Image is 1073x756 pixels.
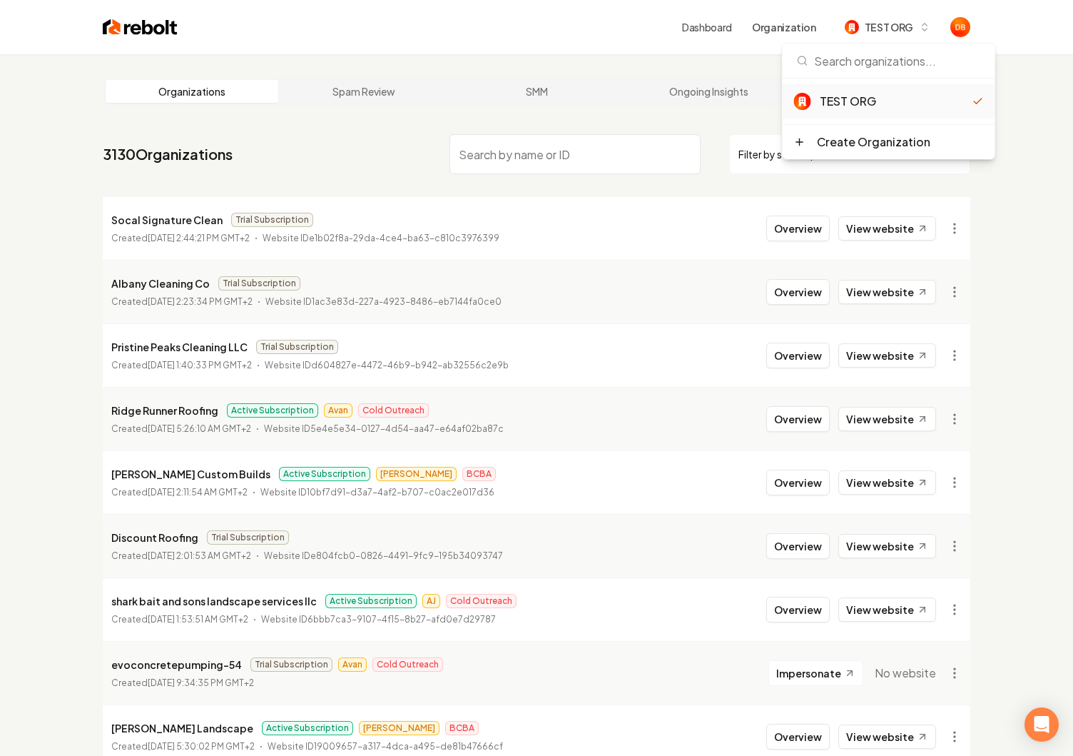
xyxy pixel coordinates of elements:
a: SMM [450,80,623,103]
p: Website ID 6bbb7ca3-9107-4f15-8b27-afd0e7d29787 [261,613,496,627]
span: Impersonate [776,666,841,680]
button: Overview [766,470,830,495]
p: Website ID 19009657-a317-4dca-a495-de81b47666cf [268,740,503,754]
span: Trial Subscription [256,340,338,354]
span: TEST ORG [865,20,913,35]
p: Pristine Peaks Cleaning LLC [111,338,248,356]
button: Overview [766,279,830,305]
time: [DATE] 1:40:33 PM GMT+2 [148,360,252,371]
a: View website [838,280,936,304]
span: Trial Subscription [218,276,300,291]
span: Trial Subscription [250,657,332,672]
p: Website ID e804fcb0-0826-4491-9fc9-195b34093747 [264,549,503,563]
p: Albany Cleaning Co [111,275,210,292]
input: Search organizations... [791,44,987,78]
span: [PERSON_NAME] [376,467,457,481]
img: Damian Bednarz [950,17,970,37]
a: View website [838,343,936,368]
span: Avan [338,657,367,672]
p: Website ID 10bf7d91-d3a7-4af2-b707-c0ac2e017d36 [260,485,494,500]
p: [PERSON_NAME] Landscape [111,720,253,737]
button: Overview [766,724,830,750]
button: Overview [766,343,830,368]
span: Active Subscription [262,721,353,735]
time: [DATE] 9:34:35 PM GMT+2 [148,677,254,688]
img: TEST ORG [794,93,811,110]
button: Organization [743,14,825,40]
time: [DATE] 5:30:02 PM GMT+2 [148,741,255,752]
a: View website [838,407,936,431]
span: Cold Outreach [446,594,517,608]
a: 3130Organizations [103,144,233,164]
p: Website ID d604827e-4472-46b9-b942-ab32556c2e9b [265,358,509,373]
p: Website ID e1b02f8a-29da-4ce4-ba63-c810c3976399 [263,231,499,246]
p: Created [111,231,250,246]
a: Organizations [106,80,278,103]
span: Trial Subscription [207,530,289,545]
p: Website ID 1ac3e83d-227a-4923-8486-eb7144fa0ce0 [265,295,502,309]
span: No website [875,665,936,682]
p: Socal Signature Clean [111,211,223,228]
button: Open user button [950,17,970,37]
span: Cold Outreach [358,403,429,418]
button: Overview [766,216,830,241]
button: Overview [766,406,830,432]
time: [DATE] 1:53:51 AM GMT+2 [148,614,248,625]
p: Created [111,485,248,500]
input: Search by name or ID [449,134,701,174]
a: View website [838,470,936,495]
a: View website [838,216,936,241]
img: TEST ORG [845,20,859,34]
p: evoconcretepumping-54 [111,656,242,673]
div: TEST ORG [820,93,972,110]
button: Overview [766,597,830,623]
span: Trial Subscription [231,213,313,227]
time: [DATE] 2:44:21 PM GMT+2 [148,233,250,243]
a: Spam Review [278,80,451,103]
button: Overview [766,533,830,559]
div: Create Organization [817,133,930,151]
p: Created [111,613,248,627]
p: Created [111,295,253,309]
div: Open Intercom Messenger [1024,707,1059,742]
span: Active Subscription [279,467,370,481]
button: Impersonate [768,660,863,686]
span: AJ [422,594,440,608]
time: [DATE] 5:26:10 AM GMT+2 [148,423,251,434]
img: Rebolt Logo [103,17,178,37]
time: [DATE] 2:01:53 AM GMT+2 [148,550,251,561]
p: Created [111,358,252,373]
span: Cold Outreach [372,657,443,672]
p: Ridge Runner Roofing [111,402,218,419]
p: shark bait and sons landscape services llc [111,593,317,610]
p: Created [111,549,251,563]
p: Website ID 5e4e5e34-0127-4d54-aa47-e64af02ba87c [264,422,504,436]
a: View website [838,725,936,749]
a: Ongoing Insights [623,80,795,103]
span: Active Subscription [325,594,417,608]
span: [PERSON_NAME] [359,721,439,735]
a: Dashboard [682,20,732,34]
a: View website [838,534,936,558]
p: Created [111,676,254,690]
p: Created [111,422,251,436]
p: [PERSON_NAME] Custom Builds [111,465,270,483]
p: Discount Roofing [111,529,198,546]
p: Created [111,740,255,754]
span: BCBA [462,467,496,481]
a: View website [838,598,936,622]
time: [DATE] 2:11:54 AM GMT+2 [148,487,248,498]
span: Avan [324,403,352,418]
span: BCBA [445,721,479,735]
time: [DATE] 2:23:34 PM GMT+2 [148,296,253,307]
span: Active Subscription [227,403,318,418]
